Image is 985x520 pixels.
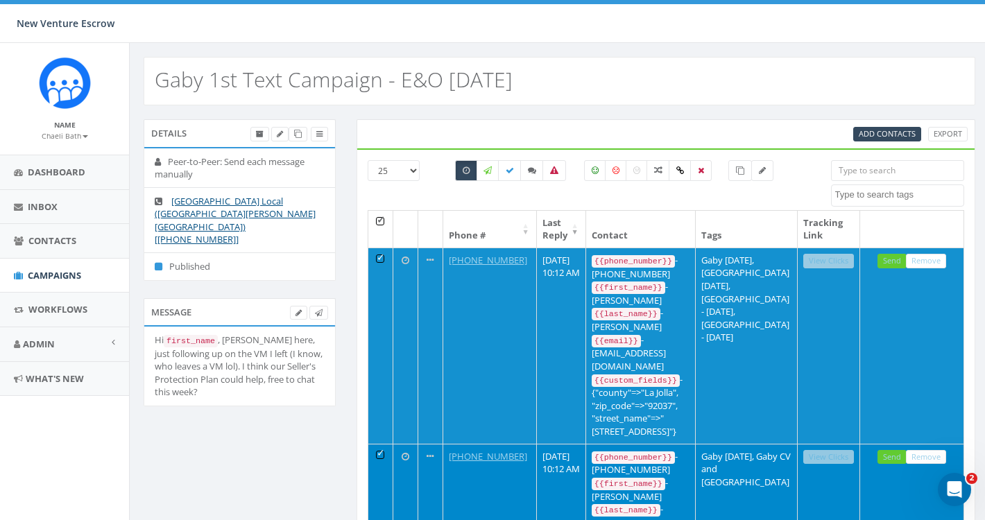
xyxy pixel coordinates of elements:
[690,160,712,181] label: Removed
[696,248,798,444] td: Gaby [DATE], [GEOGRAPHIC_DATA] [DATE], [GEOGRAPHIC_DATA] - [DATE], [GEOGRAPHIC_DATA] - [DATE]
[592,333,689,373] div: - [EMAIL_ADDRESS][DOMAIN_NAME]
[592,478,665,490] code: {{first_name}}
[155,333,325,399] div: Hi , [PERSON_NAME] here, just following up on the VM I left (I know, who leaves a VM lol). I thin...
[592,476,689,503] div: - [PERSON_NAME]
[906,254,946,268] a: Remove
[449,450,527,462] a: [PHONE_NUMBER]
[592,254,689,280] div: - [PHONE_NUMBER]
[443,211,537,248] th: Phone #: activate to sort column ascending
[520,160,544,181] label: Replied
[42,129,88,141] a: Chaeli Bath
[966,473,977,484] span: 2
[294,128,302,139] span: Clone Campaign
[592,451,675,464] code: {{phone_number}}
[542,160,566,181] label: Bounced
[877,254,907,268] a: Send
[537,211,586,248] th: Last Reply: activate to sort column ascending
[938,473,971,506] iframe: Intercom live chat
[144,148,335,188] li: Peer-to-Peer: Send each message manually
[626,160,648,181] label: Neutral
[853,127,921,141] a: Add Contacts
[26,372,84,385] span: What's New
[759,164,766,176] span: Send Message
[28,234,76,247] span: Contacts
[592,280,689,306] div: - [PERSON_NAME]
[696,211,798,248] th: Tags
[144,298,336,326] div: Message
[669,160,692,181] label: Link Clicked
[831,160,964,181] input: Type to search
[877,450,907,465] a: Send
[798,211,860,248] th: Tracking Link
[928,127,968,141] a: Export
[835,189,963,201] textarea: Search
[144,252,335,280] li: Published
[584,160,606,181] label: Positive
[592,335,641,347] code: {{email}}
[906,450,946,465] a: Remove
[449,254,527,266] a: [PHONE_NUMBER]
[164,335,218,347] code: first_name
[28,200,58,213] span: Inbox
[859,128,916,139] span: Add Contacts
[592,450,689,476] div: - [PHONE_NUMBER]
[256,128,264,139] span: Archive Campaign
[592,308,660,320] code: {{last_name}}
[592,255,675,268] code: {{phone_number}}
[17,17,114,30] span: New Venture Escrow
[537,248,586,444] td: [DATE] 10:12 AM
[28,303,87,315] span: Workflows
[277,128,283,139] span: Edit Campaign Title
[295,307,302,318] span: Edit Campaign Body
[586,211,696,248] th: Contact
[592,373,689,438] div: - {"county"=>"La Jolla", "zip_code"=>"92037", "street_name"=>"[STREET_ADDRESS]"}
[859,128,916,139] span: CSV files only
[23,338,55,350] span: Admin
[54,120,76,130] small: Name
[592,306,689,333] div: - [PERSON_NAME]
[155,262,169,271] i: Published
[155,157,168,166] i: Peer-to-Peer
[316,128,323,139] span: View Campaign Delivery Statistics
[155,68,513,91] h2: Gaby 1st Text Campaign - E&O [DATE]
[28,269,81,281] span: Campaigns
[144,119,336,147] div: Details
[646,160,670,181] label: Mixed
[736,164,744,176] span: Add Contacts to Campaign
[39,57,91,109] img: Rally_Corp_Icon_1.png
[605,160,627,181] label: Negative
[592,374,680,387] code: {{custom_fields}}
[315,307,323,318] span: Send Test Message
[42,131,88,141] small: Chaeli Bath
[155,195,316,246] a: [GEOGRAPHIC_DATA] Local ([GEOGRAPHIC_DATA][PERSON_NAME][GEOGRAPHIC_DATA]) [[PHONE_NUMBER]]
[28,166,85,178] span: Dashboard
[592,504,660,517] code: {{last_name}}
[592,281,665,294] code: {{first_name}}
